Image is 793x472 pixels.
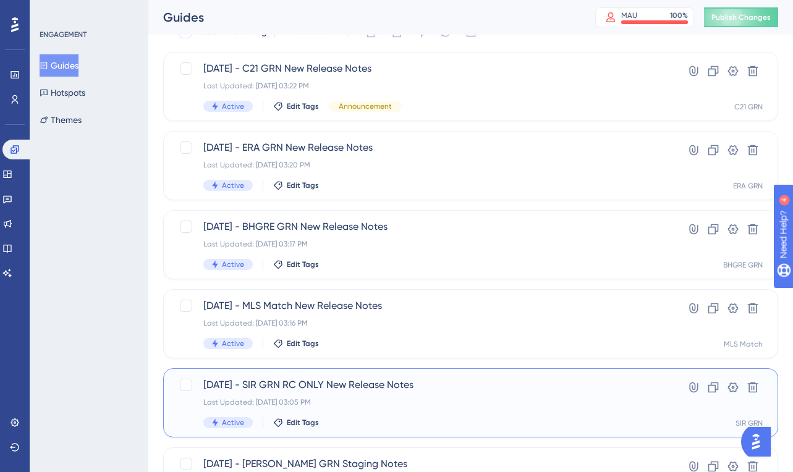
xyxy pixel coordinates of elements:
div: BHGRE GRN [723,260,763,270]
div: MAU [621,11,637,20]
span: Active [222,259,244,269]
span: Edit Tags [287,101,319,111]
div: SIR GRN [736,418,763,428]
iframe: UserGuiding AI Assistant Launcher [741,423,778,460]
button: Guides [40,54,78,77]
span: Announcement [339,101,392,111]
span: [DATE] - SIR GRN RC ONLY New Release Notes [203,377,639,392]
div: ENGAGEMENT [40,30,87,40]
button: Themes [40,109,82,131]
div: 4 [86,6,90,16]
button: Edit Tags [273,101,319,111]
div: 100 % [670,11,688,20]
span: Active [222,180,244,190]
button: Edit Tags [273,180,319,190]
button: Edit Tags [273,339,319,348]
div: Last Updated: [DATE] 03:22 PM [203,81,639,91]
button: Edit Tags [273,418,319,428]
div: Last Updated: [DATE] 03:17 PM [203,239,639,249]
button: Edit Tags [273,259,319,269]
button: Publish Changes [704,7,778,27]
span: Need Help? [29,3,77,18]
button: Hotspots [40,82,85,104]
div: Guides [163,9,564,26]
span: Active [222,418,244,428]
span: Edit Tags [287,259,319,269]
span: Edit Tags [287,339,319,348]
span: [DATE] - MLS Match New Release Notes [203,298,639,313]
span: [DATE] - BHGRE GRN New Release Notes [203,219,639,234]
div: Last Updated: [DATE] 03:20 PM [203,160,639,170]
div: MLS Match [724,339,763,349]
div: Last Updated: [DATE] 03:16 PM [203,318,639,328]
div: C21 GRN [734,102,763,112]
span: Active [222,101,244,111]
span: Active [222,339,244,348]
div: ERA GRN [733,181,763,191]
span: Edit Tags [287,418,319,428]
span: [DATE] - [PERSON_NAME] GRN Staging Notes [203,457,639,471]
span: Publish Changes [711,12,771,22]
div: Last Updated: [DATE] 03:05 PM [203,397,639,407]
span: [DATE] - ERA GRN New Release Notes [203,140,639,155]
span: Edit Tags [287,180,319,190]
span: [DATE] - C21 GRN New Release Notes [203,61,639,76]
